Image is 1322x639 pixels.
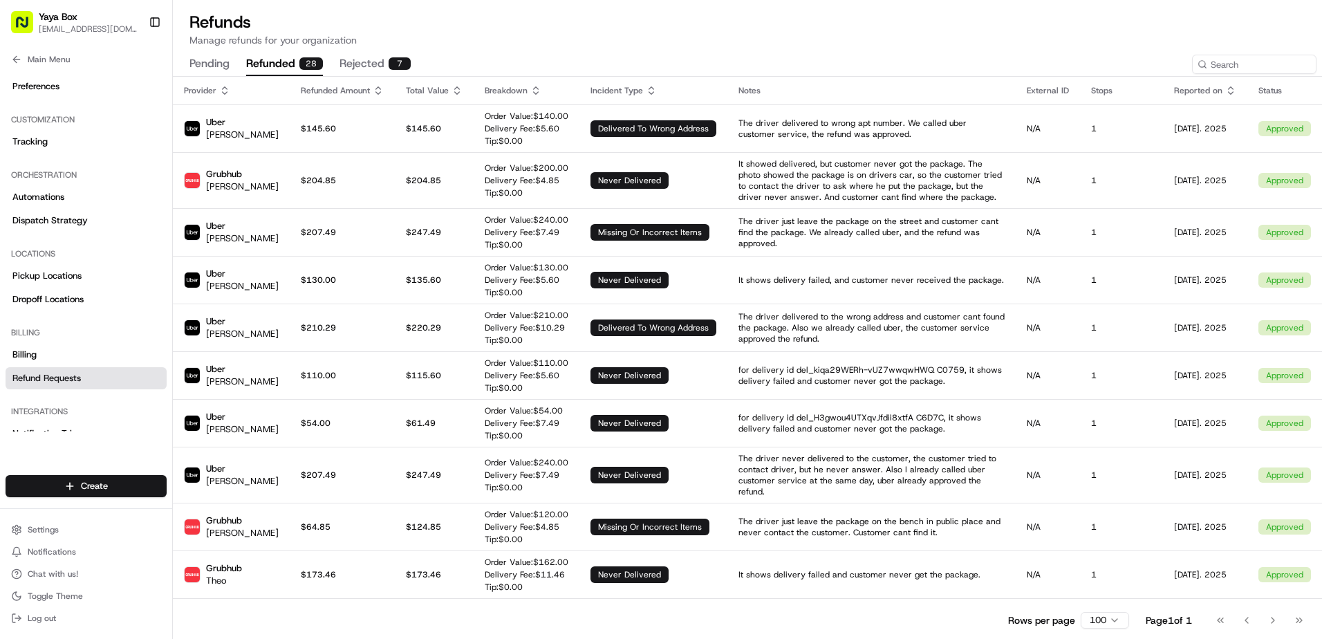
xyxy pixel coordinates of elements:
div: Start new chat [62,132,227,146]
p: N/A [1027,123,1069,134]
div: delivered to wrong address [590,319,716,336]
div: never delivered [590,272,669,288]
p: $ 204.85 [406,175,463,186]
p: $145.60 [301,123,384,134]
p: Grubhub [206,562,242,575]
p: Order Value: $ 120.00 [485,509,568,520]
div: approved [1258,320,1311,335]
button: Start new chat [235,136,252,153]
p: The driver never delivered to the customer, the customer tried to contact driver, but he never an... [738,453,1005,497]
div: delivered to wrong address [590,120,716,137]
p: $ 173.46 [406,569,463,580]
div: approved [1258,368,1311,383]
p: 1 [1091,275,1152,286]
p: Delivery Fee: $ 7.49 [485,470,568,481]
p: Order Value: $ 105.00 [485,604,568,615]
p: $207.49 [301,227,384,238]
p: [PERSON_NAME] [206,475,279,488]
button: Chat with us! [6,564,167,584]
p: $210.29 [301,322,384,333]
div: Integrations [6,400,167,423]
span: Dispatch Strategy [12,214,88,227]
p: N/A [1027,175,1069,186]
div: Refunded Amount [301,85,384,96]
div: Notes [738,85,1005,96]
button: pending [189,53,230,76]
p: [DATE]. 2025 [1174,322,1236,333]
p: Theo [206,575,242,587]
div: 📗 [14,311,25,322]
button: refunded [246,53,323,76]
span: [EMAIL_ADDRESS][DOMAIN_NAME] [39,24,138,35]
span: [PERSON_NAME] [43,214,112,225]
a: Billing [6,344,167,366]
p: $54.00 [301,418,384,429]
div: approved [1258,519,1311,535]
p: Order Value: $ 140.00 [485,111,568,122]
p: [PERSON_NAME] [206,376,279,388]
p: Tip: $ 0.00 [485,534,568,545]
p: $ 247.49 [406,470,463,481]
p: Tip: $ 0.00 [485,335,568,346]
p: Manage refunds for your organization [189,33,1305,47]
div: never delivered [590,467,669,483]
p: Order Value: $ 162.00 [485,557,568,568]
img: Uber [185,320,200,335]
p: Welcome 👋 [14,55,252,77]
p: Tip: $ 0.00 [485,430,563,441]
p: Uber [206,116,279,129]
p: Delivery Fee: $ 4.85 [485,175,568,186]
h1: Refunds [189,11,1305,33]
img: 1736555255976-a54dd68f-1ca7-489b-9aae-adbdc363a1c4 [28,215,39,226]
button: rejected [339,53,411,76]
button: See all [214,177,252,194]
p: 1 [1091,470,1152,481]
p: [PERSON_NAME] [206,423,279,436]
span: Pylon [138,343,167,353]
p: Tip: $ 0.00 [485,187,568,198]
p: $ 247.49 [406,227,463,238]
img: Uber [185,121,200,136]
span: Pickup Locations [12,270,82,282]
span: • [115,214,120,225]
img: Grubhub [185,567,200,582]
p: Order Value: $ 54.00 [485,405,563,416]
a: Dropoff Locations [6,288,167,311]
span: Billing [12,349,37,361]
p: Tip: $ 0.00 [485,136,568,147]
p: $64.85 [301,521,384,532]
p: [PERSON_NAME] [206,328,279,340]
p: 1 [1091,370,1152,381]
p: Grubhub [206,515,279,527]
div: Total Value [406,85,463,96]
img: Uber [185,368,200,383]
div: missing or incorrect items [590,224,709,241]
span: Chat with us! [28,568,78,580]
p: It shows delivery failed, and customer never received the package. [738,275,1005,286]
a: 📗Knowledge Base [8,304,111,328]
p: The driver just leave the package on the bench in public place and never contact the customer. Cu... [738,516,1005,538]
a: 💻API Documentation [111,304,227,328]
span: Notification Triggers [12,427,95,440]
p: Delivery Fee: $ 5.60 [485,123,568,134]
img: Regen Pajulas [14,239,36,261]
p: 1 [1091,175,1152,186]
p: [DATE]. 2025 [1174,569,1236,580]
p: 1 [1091,322,1152,333]
a: Automations [6,186,167,208]
span: Main Menu [28,54,70,65]
p: Delivery Fee: $ 7.49 [485,227,568,238]
p: for delivery id del_kiqa29WERh-vUZ7wwqwHWQ C0759, it shows delivery failed and customer never got... [738,364,1005,387]
p: Tip: $ 0.00 [485,287,568,298]
div: Breakdown [485,85,568,96]
p: $ 145.60 [406,123,463,134]
div: approved [1258,173,1311,188]
div: Billing [6,322,167,344]
p: $130.00 [301,275,384,286]
div: approved [1258,567,1311,582]
p: Uber [206,411,279,423]
a: Preferences [6,75,167,98]
div: Orchestration [6,164,167,186]
div: Provider [184,85,279,96]
div: 28 [299,57,323,70]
